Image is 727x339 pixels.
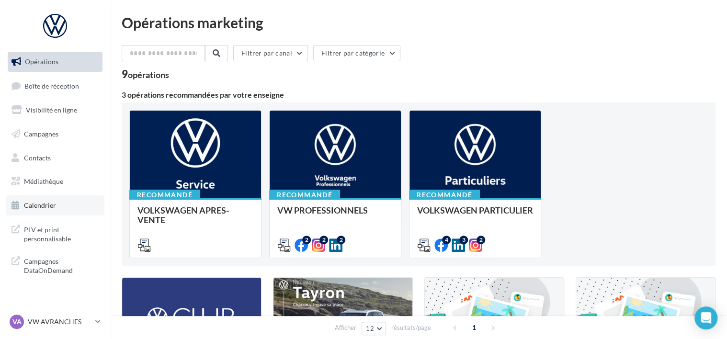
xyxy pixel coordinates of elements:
[6,251,104,279] a: Campagnes DataOnDemand
[24,177,63,185] span: Médiathèque
[6,148,104,168] a: Contacts
[302,236,311,244] div: 2
[28,317,91,327] p: VW AVRANCHES
[24,153,51,161] span: Contacts
[313,45,400,61] button: Filtrer par catégorie
[409,190,480,200] div: Recommandé
[6,195,104,215] a: Calendrier
[24,255,99,275] span: Campagnes DataOnDemand
[442,236,451,244] div: 4
[277,205,368,215] span: VW PROFESSIONNELS
[337,236,345,244] div: 2
[122,15,716,30] div: Opérations marketing
[8,313,102,331] a: VA VW AVRANCHES
[137,205,229,225] span: VOLKSWAGEN APRES-VENTE
[26,106,77,114] span: Visibilité en ligne
[24,223,99,244] span: PLV et print personnalisable
[391,323,431,332] span: résultats/page
[12,317,22,327] span: VA
[24,81,79,90] span: Boîte de réception
[366,325,374,332] span: 12
[6,219,104,248] a: PLV et print personnalisable
[233,45,308,61] button: Filtrer par canal
[122,91,716,99] div: 3 opérations recommandées par votre enseigne
[466,320,482,335] span: 1
[128,70,169,79] div: opérations
[6,124,104,144] a: Campagnes
[417,205,533,215] span: VOLKSWAGEN PARTICULIER
[694,306,717,329] div: Open Intercom Messenger
[269,190,340,200] div: Recommandé
[25,57,58,66] span: Opérations
[335,323,356,332] span: Afficher
[362,322,386,335] button: 12
[6,52,104,72] a: Opérations
[129,190,200,200] div: Recommandé
[477,236,485,244] div: 2
[6,171,104,192] a: Médiathèque
[6,100,104,120] a: Visibilité en ligne
[459,236,468,244] div: 3
[319,236,328,244] div: 2
[6,76,104,96] a: Boîte de réception
[24,130,58,138] span: Campagnes
[24,201,56,209] span: Calendrier
[122,69,169,79] div: 9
